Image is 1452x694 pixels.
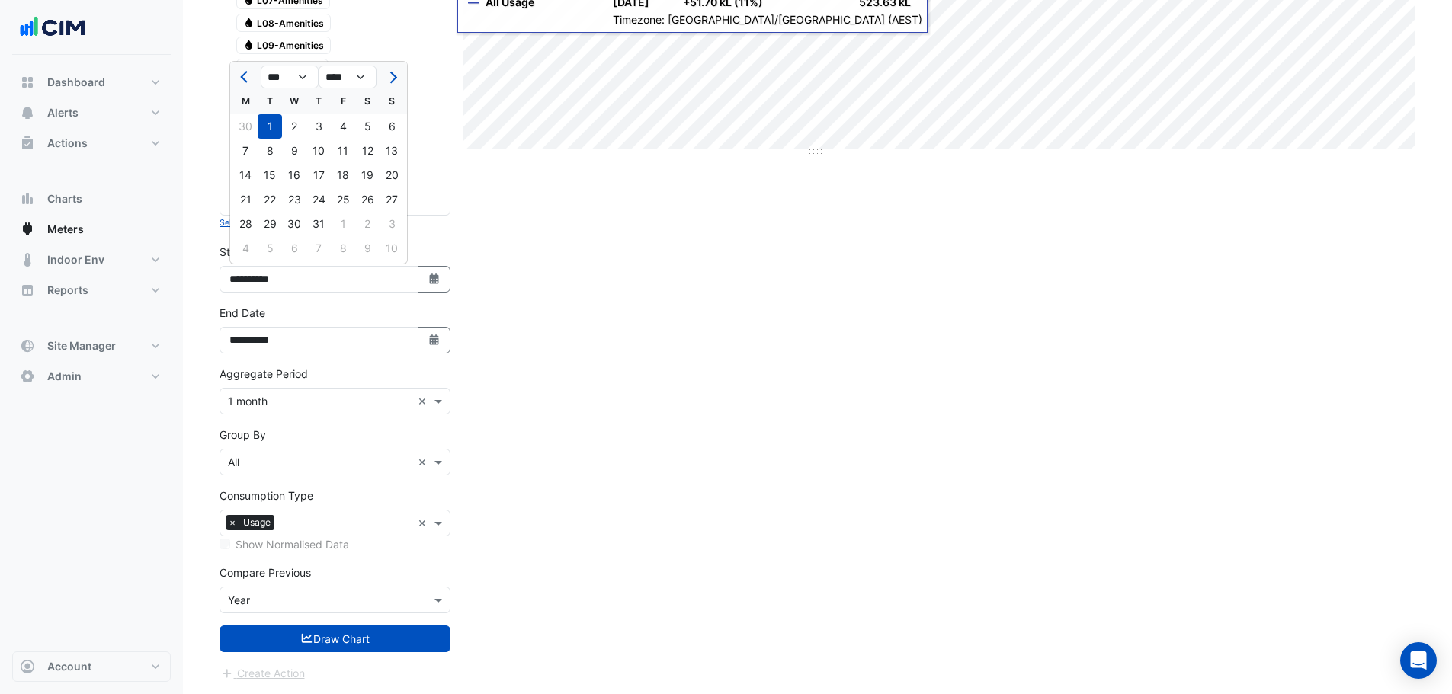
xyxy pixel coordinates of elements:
[20,283,35,298] app-icon: Reports
[233,139,258,163] div: Monday, October 7, 2024
[258,114,282,139] div: Tuesday, October 1, 2024
[226,515,239,530] span: ×
[258,212,282,236] div: 29
[258,89,282,114] div: T
[220,218,266,228] small: Select None
[220,536,450,552] div: Selected meters/streams do not support normalisation
[258,139,282,163] div: 8
[18,12,87,43] img: Company Logo
[47,136,88,151] span: Actions
[418,393,431,409] span: Clear
[306,89,331,114] div: T
[47,222,84,237] span: Meters
[47,369,82,384] span: Admin
[233,89,258,114] div: M
[306,139,331,163] div: 10
[306,236,331,261] div: 7
[12,67,171,98] button: Dashboard
[331,139,355,163] div: 11
[380,236,404,261] div: 10
[331,187,355,212] div: 25
[20,136,35,151] app-icon: Actions
[12,275,171,305] button: Reports
[380,89,404,114] div: S
[47,252,104,267] span: Indoor Env
[282,139,306,163] div: 9
[258,163,282,187] div: Tuesday, October 15, 2024
[380,236,404,261] div: Sunday, November 10, 2024
[258,163,282,187] div: 15
[306,163,331,187] div: 17
[380,212,404,236] div: 3
[380,187,404,212] div: Sunday, October 27, 2024
[282,163,306,187] div: 16
[220,244,271,260] label: Start Date
[47,338,116,353] span: Site Manager
[220,366,308,382] label: Aggregate Period
[355,89,380,114] div: S
[306,212,331,236] div: Thursday, October 31, 2024
[258,139,282,163] div: Tuesday, October 8, 2024
[12,651,171,682] button: Account
[282,114,306,139] div: 2
[258,236,282,261] div: 5
[236,59,329,77] span: L10-Amenities
[258,114,282,139] div: 1
[258,212,282,236] div: Tuesday, October 29, 2024
[331,114,355,139] div: Friday, October 4, 2024
[239,515,274,530] span: Usage
[418,515,431,531] span: Clear
[233,114,258,139] div: 30
[233,187,258,212] div: 21
[12,361,171,392] button: Admin
[282,139,306,163] div: Wednesday, October 9, 2024
[380,163,404,187] div: 20
[331,89,355,114] div: F
[20,222,35,237] app-icon: Meters
[220,216,266,229] button: Select None
[306,187,331,212] div: 24
[355,163,380,187] div: 19
[233,163,258,187] div: 14
[20,252,35,267] app-icon: Indoor Env
[306,187,331,212] div: Thursday, October 24, 2024
[1400,642,1437,679] div: Open Intercom Messenger
[20,75,35,90] app-icon: Dashboard
[380,139,404,163] div: 13
[12,331,171,361] button: Site Manager
[243,40,255,51] fa-icon: Water
[282,236,306,261] div: Wednesday, November 6, 2024
[331,236,355,261] div: Friday, November 8, 2024
[355,187,380,212] div: 26
[47,75,105,90] span: Dashboard
[47,191,82,206] span: Charts
[282,236,306,261] div: 6
[236,65,255,89] button: Previous month
[236,37,331,55] span: L09-Amenities
[261,66,319,88] select: Select month
[380,187,404,212] div: 27
[20,369,35,384] app-icon: Admin
[380,114,404,139] div: 6
[306,114,331,139] div: 3
[282,212,306,236] div: Wednesday, October 30, 2024
[355,139,380,163] div: Saturday, October 12, 2024
[282,114,306,139] div: Wednesday, October 2, 2024
[428,334,441,347] fa-icon: Select Date
[233,236,258,261] div: Monday, November 4, 2024
[220,666,306,679] app-escalated-ticket-create-button: Please draw the charts first
[380,212,404,236] div: Sunday, November 3, 2024
[306,163,331,187] div: Thursday, October 17, 2024
[243,17,255,28] fa-icon: Water
[355,212,380,236] div: 2
[233,163,258,187] div: Monday, October 14, 2024
[233,139,258,163] div: 7
[220,305,265,321] label: End Date
[306,139,331,163] div: Thursday, October 10, 2024
[306,236,331,261] div: Thursday, November 7, 2024
[331,139,355,163] div: Friday, October 11, 2024
[233,236,258,261] div: 4
[258,187,282,212] div: Tuesday, October 22, 2024
[12,214,171,245] button: Meters
[355,187,380,212] div: Saturday, October 26, 2024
